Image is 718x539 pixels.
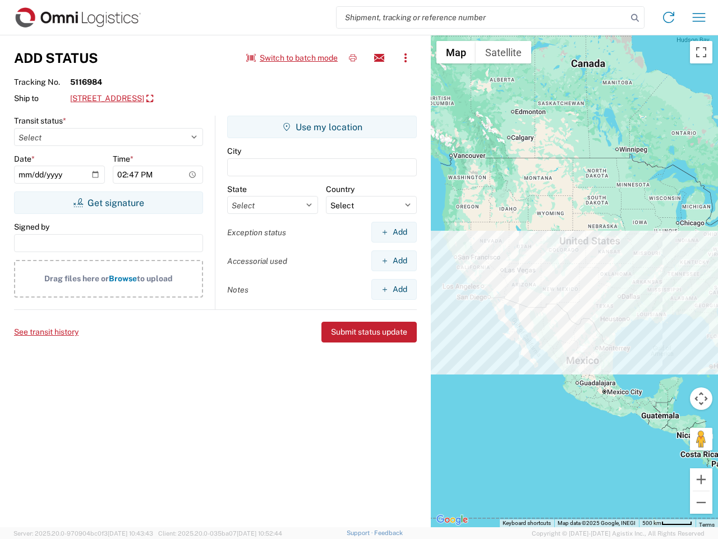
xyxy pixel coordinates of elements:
span: 500 km [642,520,661,526]
label: Transit status [14,116,66,126]
button: Keyboard shortcuts [503,519,551,527]
button: Add [371,222,417,243]
label: Notes [227,285,248,295]
button: Switch to batch mode [246,49,338,67]
input: Shipment, tracking or reference number [337,7,627,28]
label: City [227,146,241,156]
button: Show street map [436,41,476,63]
button: Add [371,279,417,300]
span: Ship to [14,93,70,103]
strong: 5116984 [70,77,102,87]
span: Client: 2025.20.0-035ba07 [158,530,282,537]
a: Feedback [374,529,403,536]
span: Browse [109,274,137,283]
label: Country [326,184,355,194]
label: Accessorial used [227,256,287,266]
a: [STREET_ADDRESS] [70,89,153,108]
button: Submit status update [321,322,417,342]
h3: Add Status [14,50,98,66]
button: See transit history [14,323,79,341]
span: Tracking No. [14,77,70,87]
button: Map Scale: 500 km per 51 pixels [639,519,696,527]
span: Copyright © [DATE]-[DATE] Agistix Inc., All Rights Reserved [532,528,705,538]
button: Use my location [227,116,417,138]
button: Zoom out [690,491,712,514]
label: Time [113,154,134,164]
span: to upload [137,274,173,283]
button: Add [371,250,417,271]
span: Server: 2025.20.0-970904bc0f3 [13,530,153,537]
label: State [227,184,247,194]
label: Date [14,154,35,164]
a: Support [347,529,375,536]
button: Get signature [14,191,203,214]
button: Show satellite imagery [476,41,531,63]
span: [DATE] 10:52:44 [237,530,282,537]
label: Signed by [14,222,49,232]
span: Map data ©2025 Google, INEGI [558,520,636,526]
span: [DATE] 10:43:43 [108,530,153,537]
a: Open this area in Google Maps (opens a new window) [434,513,471,527]
img: Google [434,513,471,527]
button: Zoom in [690,468,712,491]
span: Drag files here or [44,274,109,283]
button: Drag Pegman onto the map to open Street View [690,428,712,450]
a: Terms [699,522,715,528]
button: Map camera controls [690,387,712,410]
button: Toggle fullscreen view [690,41,712,63]
label: Exception status [227,227,286,237]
